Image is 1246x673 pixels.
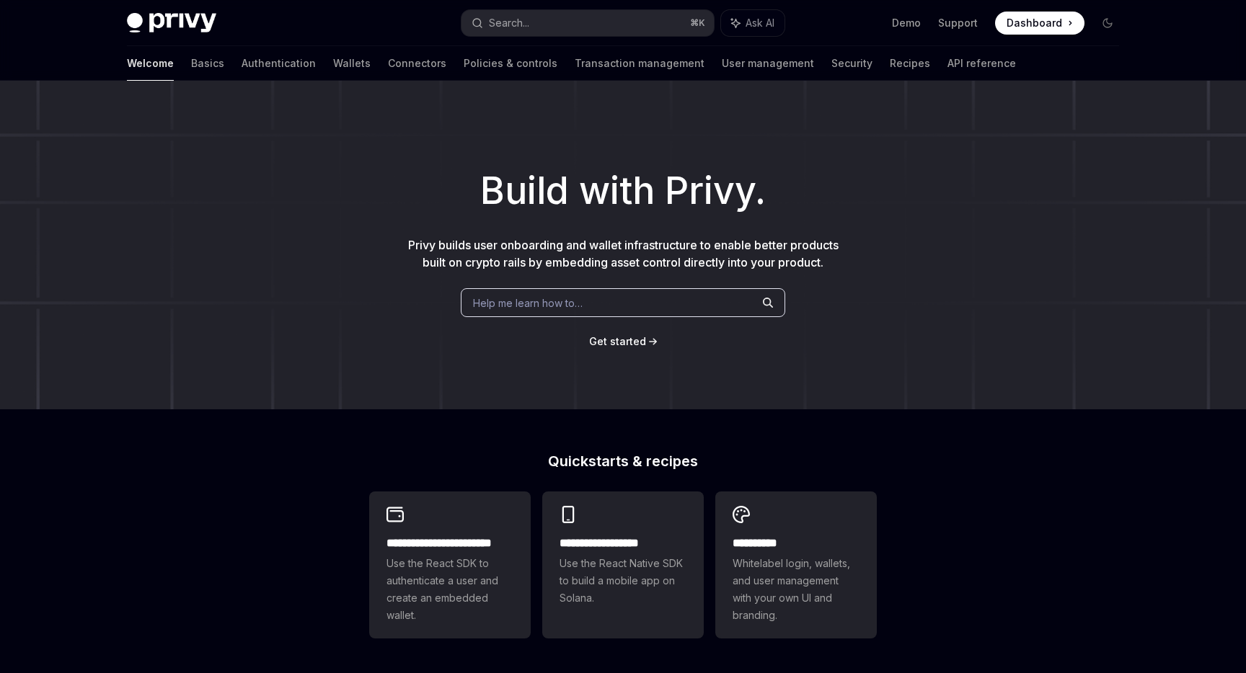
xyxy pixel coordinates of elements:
a: Demo [892,16,921,30]
a: Support [938,16,978,30]
a: **** *****Whitelabel login, wallets, and user management with your own UI and branding. [715,491,877,638]
span: ⌘ K [690,17,705,29]
span: Help me learn how to… [473,295,583,311]
button: Search...⌘K [461,10,714,36]
div: Search... [489,14,529,32]
h2: Quickstarts & recipes [369,454,877,468]
a: **** **** **** ***Use the React Native SDK to build a mobile app on Solana. [542,491,704,638]
img: dark logo [127,13,216,33]
a: Authentication [242,46,316,81]
span: Dashboard [1007,16,1062,30]
button: Ask AI [721,10,785,36]
a: Policies & controls [464,46,557,81]
span: Whitelabel login, wallets, and user management with your own UI and branding. [733,555,860,624]
a: API reference [947,46,1016,81]
a: Wallets [333,46,371,81]
a: Dashboard [995,12,1084,35]
a: Connectors [388,46,446,81]
a: Recipes [890,46,930,81]
span: Use the React Native SDK to build a mobile app on Solana. [560,555,686,607]
span: Ask AI [746,16,774,30]
a: User management [722,46,814,81]
a: Transaction management [575,46,704,81]
a: Basics [191,46,224,81]
button: Toggle dark mode [1096,12,1119,35]
a: Security [831,46,872,81]
span: Privy builds user onboarding and wallet infrastructure to enable better products built on crypto ... [408,238,839,269]
span: Get started [589,335,646,347]
a: Get started [589,334,646,349]
a: Welcome [127,46,174,81]
h1: Build with Privy. [23,163,1223,219]
span: Use the React SDK to authenticate a user and create an embedded wallet. [386,555,513,624]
